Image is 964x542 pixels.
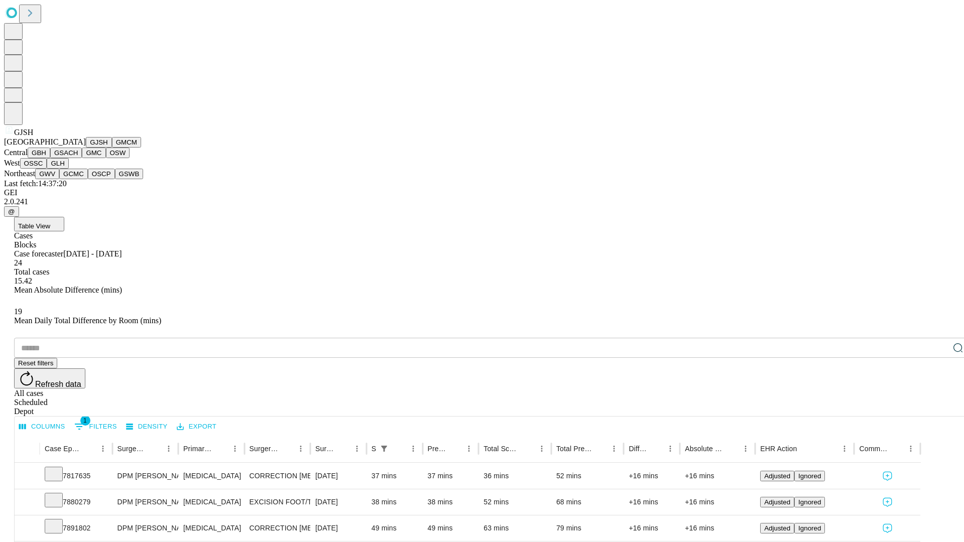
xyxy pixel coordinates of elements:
div: Absolute Difference [685,445,724,453]
div: 79 mins [556,515,619,541]
div: DPM [PERSON_NAME] [PERSON_NAME] [117,463,173,489]
button: Table View [14,217,64,231]
span: 1 [80,416,90,426]
div: [DATE] [315,515,361,541]
span: Ignored [798,498,821,506]
button: Menu [663,442,677,456]
div: [DATE] [315,489,361,515]
button: GMCM [112,137,141,148]
span: 15.42 [14,277,32,285]
button: Sort [280,442,294,456]
div: Predicted In Room Duration [428,445,447,453]
button: Sort [593,442,607,456]
span: West [4,159,20,167]
div: +16 mins [629,515,675,541]
button: Sort [148,442,162,456]
button: Menu [406,442,420,456]
div: Comments [859,445,888,453]
span: Ignored [798,524,821,532]
button: Sort [649,442,663,456]
div: +16 mins [685,489,750,515]
span: 19 [14,307,22,316]
button: Refresh data [14,368,85,388]
div: 37 mins [372,463,418,489]
span: Adjusted [764,524,790,532]
div: [MEDICAL_DATA] [183,463,239,489]
span: [DATE] - [DATE] [63,249,122,258]
button: Adjusted [760,523,794,533]
div: CORRECTION [MEDICAL_DATA] [250,463,305,489]
div: 52 mins [484,489,546,515]
span: [GEOGRAPHIC_DATA] [4,138,86,146]
span: Central [4,148,28,157]
button: Reset filters [14,358,57,368]
div: 2.0.241 [4,197,960,206]
span: Mean Absolute Difference (mins) [14,286,122,294]
div: DPM [PERSON_NAME] [PERSON_NAME] [117,515,173,541]
div: 49 mins [428,515,474,541]
button: Menu [904,442,918,456]
button: GWV [35,169,59,179]
div: Surgery Date [315,445,335,453]
div: Surgery Name [250,445,279,453]
button: Sort [890,442,904,456]
button: GSACH [50,148,82,158]
button: Menu [294,442,308,456]
button: Sort [336,442,350,456]
div: +16 mins [685,515,750,541]
span: Ignored [798,472,821,480]
button: Sort [214,442,228,456]
div: 36 mins [484,463,546,489]
button: Menu [96,442,110,456]
div: 38 mins [372,489,418,515]
div: Scheduled In Room Duration [372,445,376,453]
div: 63 mins [484,515,546,541]
button: Select columns [17,419,68,435]
div: [MEDICAL_DATA] [183,515,239,541]
button: Expand [20,468,35,485]
span: Last fetch: 14:37:20 [4,179,67,188]
button: Show filters [72,419,119,435]
div: EXCISION FOOT/TOE SUBQ TUMOR, 1.5 CM OR MORE [250,489,305,515]
button: Adjusted [760,471,794,481]
span: Case forecaster [14,249,63,258]
div: +16 mins [629,489,675,515]
span: 24 [14,258,22,267]
button: GSWB [115,169,144,179]
div: [MEDICAL_DATA] [183,489,239,515]
button: GCMC [59,169,88,179]
span: Table View [18,222,50,230]
span: Refresh data [35,380,81,388]
button: Menu [535,442,549,456]
button: Sort [82,442,96,456]
button: Menu [607,442,621,456]
div: 7880279 [45,489,107,515]
button: Export [174,419,219,435]
div: +16 mins [629,463,675,489]
div: GEI [4,188,960,197]
button: Sort [392,442,406,456]
button: Sort [725,442,739,456]
button: OSW [106,148,130,158]
div: Difference [629,445,648,453]
div: Surgeon Name [117,445,147,453]
div: EHR Action [760,445,797,453]
button: Ignored [794,523,825,533]
div: Case Epic Id [45,445,81,453]
button: OSCP [88,169,115,179]
span: Adjusted [764,498,790,506]
span: Mean Daily Total Difference by Room (mins) [14,316,161,325]
button: Ignored [794,471,825,481]
div: Total Predicted Duration [556,445,592,453]
button: GJSH [86,137,112,148]
button: Menu [462,442,476,456]
div: CORRECTION [MEDICAL_DATA], DISTAL [MEDICAL_DATA] [MEDICAL_DATA] [250,515,305,541]
span: Total cases [14,267,49,276]
div: 1 active filter [377,442,391,456]
button: Density [124,419,170,435]
button: Expand [20,520,35,537]
div: 37 mins [428,463,474,489]
button: Expand [20,494,35,511]
span: GJSH [14,128,33,137]
button: Sort [521,442,535,456]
